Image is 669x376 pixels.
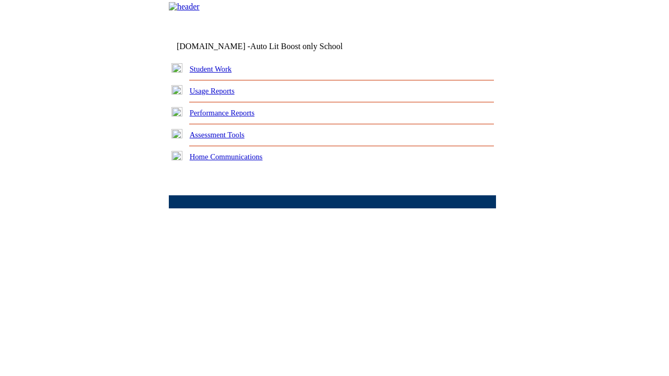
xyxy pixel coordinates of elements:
a: Performance Reports [190,109,255,117]
a: Home Communications [190,152,263,161]
img: plus.gif [171,85,182,95]
a: Student Work [190,65,232,73]
img: plus.gif [171,151,182,160]
nobr: Auto Lit Boost only School [250,42,343,51]
a: Assessment Tools [190,131,245,139]
img: header [169,2,200,11]
td: [DOMAIN_NAME] - [177,42,369,51]
a: Usage Reports [190,87,235,95]
img: plus.gif [171,129,182,138]
img: plus.gif [171,107,182,116]
img: plus.gif [171,63,182,73]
